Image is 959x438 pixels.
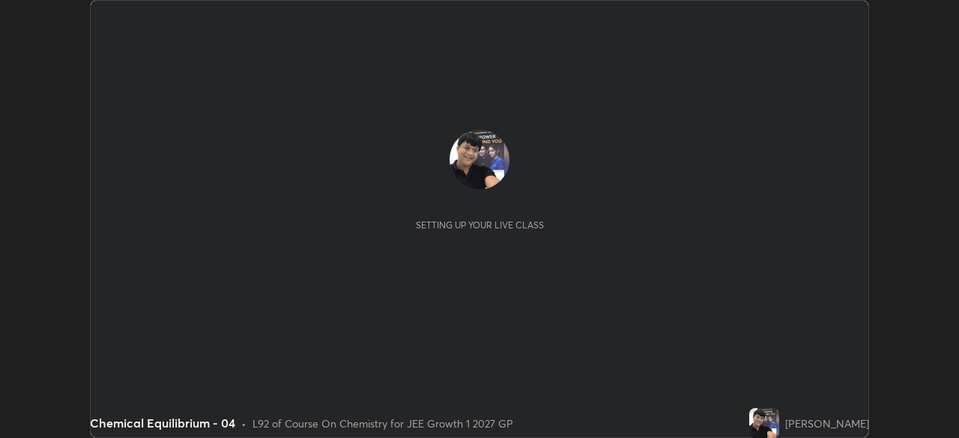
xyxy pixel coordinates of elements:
div: • [241,416,246,431]
div: [PERSON_NAME] [785,416,869,431]
div: L92 of Course On Chemistry for JEE Growth 1 2027 GP [252,416,513,431]
img: be3b61014f794d9dad424d3853eeb6ff.jpg [749,408,779,438]
img: be3b61014f794d9dad424d3853eeb6ff.jpg [450,130,509,189]
div: Setting up your live class [416,219,544,231]
div: Chemical Equilibrium - 04 [90,414,235,432]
